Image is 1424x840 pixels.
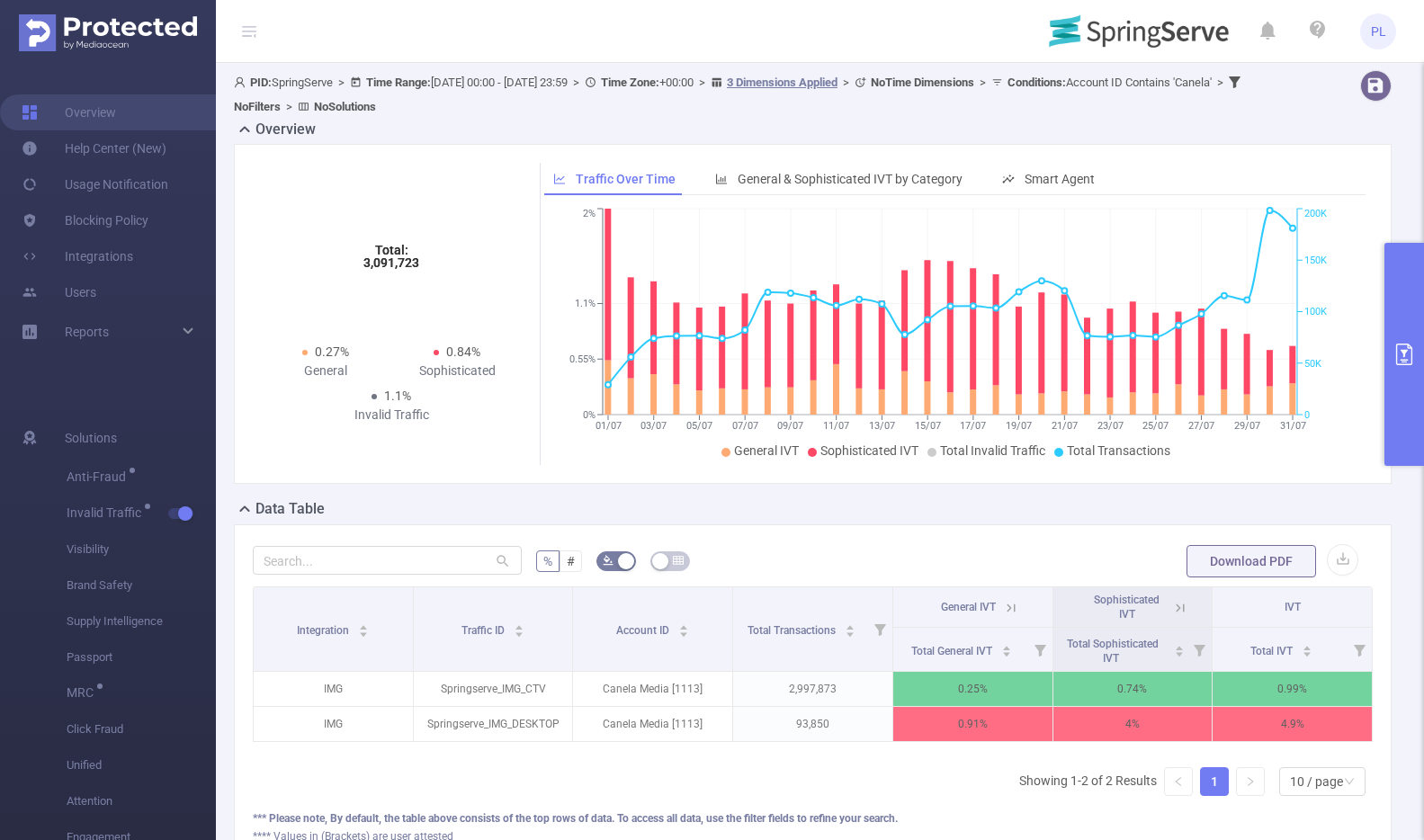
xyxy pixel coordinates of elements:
span: Total General IVT [911,645,995,657]
tspan: 200K [1304,209,1327,220]
i: icon: bar-chart [715,173,728,185]
span: IVT [1285,601,1301,613]
b: No Filters [234,100,281,113]
p: Springserve_IMG_CTV [414,672,573,706]
span: Supply Intelligence [67,603,216,639]
i: icon: caret-down [679,630,689,635]
span: Click Fraud [67,711,216,747]
i: Filter menu [1027,628,1052,671]
i: icon: right [1245,776,1256,787]
div: 10 / page [1290,768,1343,795]
i: icon: caret-up [679,622,689,628]
div: Sort [678,622,689,633]
i: icon: left [1173,776,1184,787]
img: Protected Media [19,14,197,51]
tspan: 15/07 [915,420,941,432]
p: 93,850 [733,707,892,741]
tspan: 17/07 [961,420,987,432]
h2: Overview [255,119,316,140]
span: > [694,76,711,89]
div: Sort [358,622,369,633]
p: 4.9% [1213,707,1372,741]
i: Filter menu [867,587,892,671]
i: icon: table [673,555,684,566]
tspan: 13/07 [869,420,895,432]
p: Springserve_IMG_DESKTOP [414,707,573,741]
span: Sophisticated IVT [820,443,918,458]
i: icon: caret-down [514,630,524,635]
div: General [260,362,391,380]
input: Search... [253,546,522,575]
tspan: 2% [583,209,596,220]
i: icon: caret-up [514,622,524,628]
div: Sort [514,622,524,633]
span: Total Transactions [1067,443,1170,458]
tspan: 29/07 [1234,420,1260,432]
tspan: 100K [1304,307,1327,318]
tspan: 21/07 [1052,420,1078,432]
tspan: 0% [583,409,596,421]
a: 1 [1201,768,1228,795]
span: % [543,554,552,568]
b: PID: [250,76,272,89]
span: # [567,554,575,568]
li: Previous Page [1164,767,1193,796]
a: Users [22,274,96,310]
span: Total Sophisticated IVT [1067,638,1159,665]
b: Time Range: [366,76,431,89]
i: icon: caret-up [1001,643,1011,648]
span: Account ID [616,624,672,637]
span: General IVT [734,443,799,458]
i: icon: line-chart [553,173,566,185]
i: icon: caret-down [1175,649,1185,655]
span: General & Sophisticated IVT by Category [738,172,963,186]
span: Traffic Over Time [576,172,676,186]
span: > [281,100,298,113]
span: MRC [67,686,100,699]
a: Usage Notification [22,166,168,202]
span: General IVT [941,601,996,613]
span: > [1212,76,1229,89]
i: icon: caret-down [845,630,855,635]
a: Reports [65,314,109,350]
span: > [974,76,991,89]
b: Time Zone: [601,76,659,89]
p: Canela Media [1113] [573,672,732,706]
span: Sophisticated IVT [1094,594,1160,621]
b: No Solutions [314,100,376,113]
tspan: 50K [1304,358,1321,370]
i: Filter menu [1187,628,1212,671]
span: Solutions [65,420,117,456]
span: Integration [297,624,352,637]
div: Sort [1302,643,1312,654]
span: Total Transactions [748,624,838,637]
tspan: 0.55% [569,353,596,365]
span: Total Invalid Traffic [940,443,1045,458]
a: Help Center (New) [22,130,166,166]
span: Visibility [67,532,216,567]
h2: Data Table [255,498,325,520]
span: Unified [67,747,216,783]
i: icon: caret-down [359,630,369,635]
div: Sort [845,622,855,633]
button: Download PDF [1187,545,1316,577]
i: icon: caret-down [1302,649,1312,655]
tspan: 0 [1304,409,1310,421]
span: Attention [67,783,216,819]
i: icon: bg-colors [603,555,613,566]
span: > [333,76,350,89]
span: Passport [67,639,216,675]
p: 0.99% [1213,672,1372,706]
tspan: 11/07 [823,420,849,432]
b: Conditions : [1008,76,1066,89]
span: > [837,76,855,89]
p: 4% [1053,707,1213,741]
i: icon: caret-up [845,622,855,628]
span: PL [1371,13,1386,49]
span: Reports [65,325,109,339]
a: Blocking Policy [22,202,148,238]
div: Sophisticated [391,362,523,380]
div: Invalid Traffic [326,406,457,424]
i: icon: user [234,76,250,88]
div: *** Please note, By default, the table above consists of the top rows of data. To access all data... [253,810,1373,827]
